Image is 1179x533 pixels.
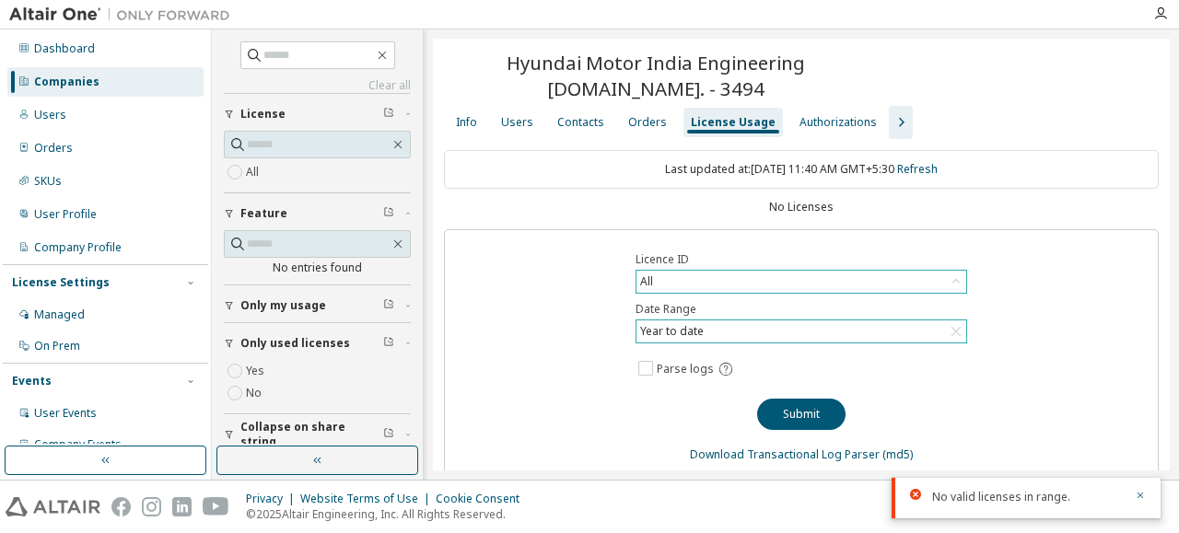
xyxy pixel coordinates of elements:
button: Only used licenses [224,323,411,364]
div: User Events [34,406,97,421]
div: Last updated at: [DATE] 11:40 AM GMT+5:30 [444,150,1159,189]
img: facebook.svg [111,497,131,516]
div: License Usage [691,115,776,130]
label: Yes [246,360,268,382]
div: All [636,271,966,293]
span: Only my usage [240,298,326,313]
button: Feature [224,193,411,234]
a: Clear all [224,78,411,93]
p: © 2025 Altair Engineering, Inc. All Rights Reserved. [246,506,531,522]
img: altair_logo.svg [6,497,100,516]
label: Licence ID [636,252,967,267]
div: License Settings [12,275,110,290]
div: Users [34,108,66,122]
div: Company Events [34,437,122,452]
div: Website Terms of Use [300,492,436,506]
span: Parse logs [657,362,714,377]
span: License [240,107,286,122]
span: Clear filter [383,336,394,351]
div: Companies [34,75,99,89]
div: Events [12,374,52,388]
span: Hyundai Motor India Engineering [DOMAIN_NAME]. - 3494 [444,50,867,101]
div: Dashboard [34,41,95,56]
div: User Profile [34,207,97,222]
label: All [246,161,263,183]
div: On Prem [34,339,80,353]
div: Year to date [636,320,966,342]
img: linkedin.svg [172,497,192,516]
span: Only used licenses [240,336,350,351]
div: No valid licenses in range. [932,489,1124,505]
label: No [246,382,265,404]
div: Privacy [246,492,300,506]
a: Download Transactional Log Parser [690,446,880,462]
div: Managed [34,307,85,322]
a: (md5) [882,446,913,462]
span: Collapse on share string [240,420,383,449]
div: SKUs [34,174,62,189]
span: Clear filter [383,107,394,122]
button: Only my usage [224,285,411,326]
span: Clear filter [383,427,394,442]
div: Contacts [557,115,604,130]
button: Collapse on share string [224,414,411,455]
a: Refresh [897,161,938,177]
div: No entries found [224,261,411,275]
button: Submit [757,399,846,430]
img: Altair One [9,6,239,24]
div: Cookie Consent [436,492,531,506]
button: License [224,94,411,134]
div: No Licenses [444,200,1159,214]
div: Orders [34,141,73,156]
div: Year to date [637,321,706,342]
div: Info [456,115,477,130]
img: instagram.svg [142,497,161,516]
div: Company Profile [34,240,122,255]
div: All [637,272,656,292]
div: Authorizations [800,115,877,130]
span: Feature [240,206,287,221]
label: Date Range [636,302,967,317]
div: Orders [628,115,667,130]
span: Clear filter [383,298,394,313]
span: Clear filter [383,206,394,221]
div: Users [501,115,533,130]
img: youtube.svg [203,497,229,516]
